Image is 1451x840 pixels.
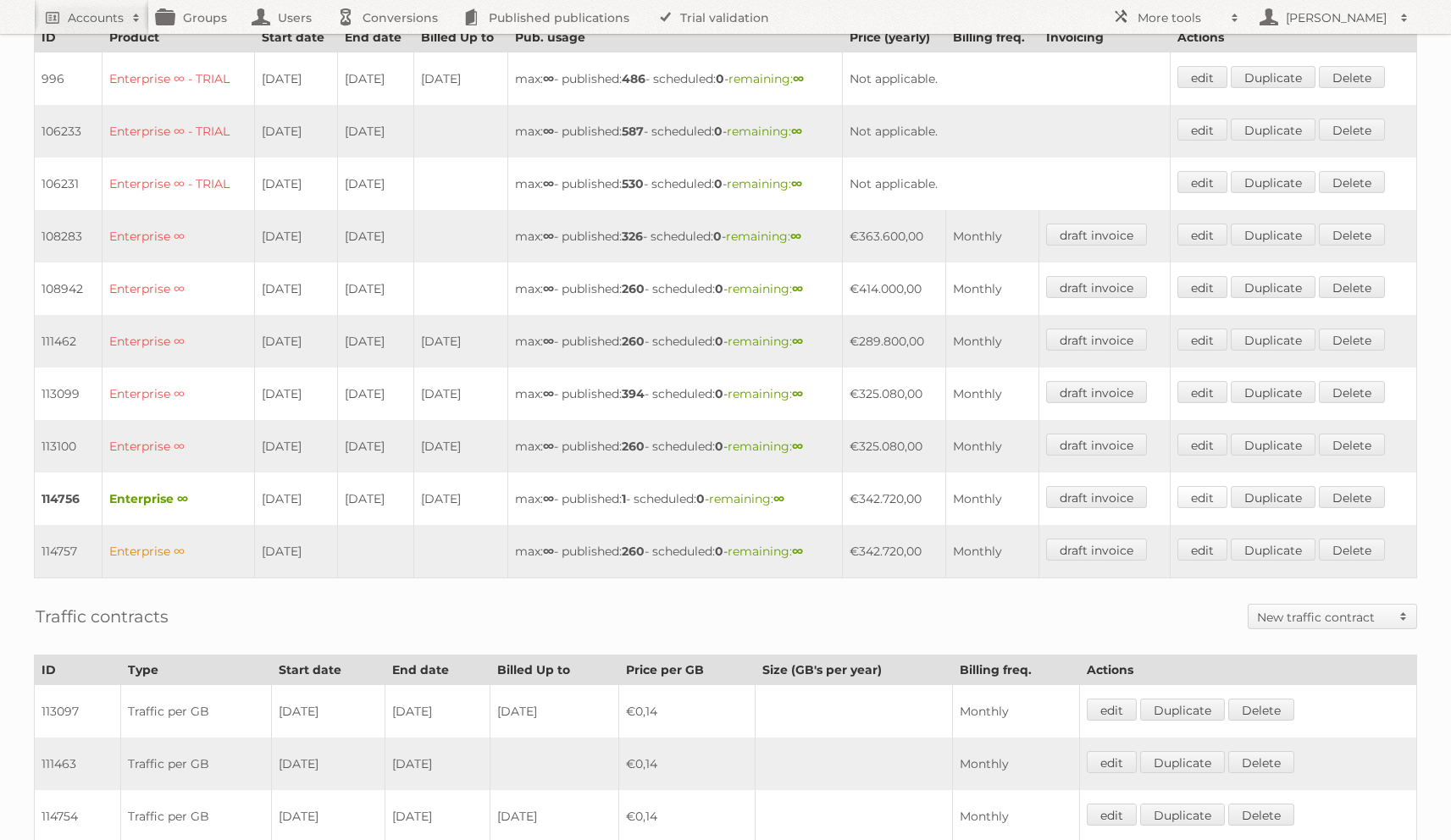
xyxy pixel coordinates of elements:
[1231,119,1315,141] a: Duplicate
[508,23,843,52] th: Pub. usage
[1177,66,1227,88] a: edit
[337,23,414,52] th: End date
[1319,329,1385,351] a: Delete
[791,176,802,191] strong: ∞
[842,23,945,52] th: Price (yearly)
[1087,751,1137,773] a: edit
[792,334,803,349] strong: ∞
[1319,381,1385,403] a: Delete
[68,9,124,26] h2: Accounts
[414,23,508,52] th: Billed Up to
[622,281,645,296] strong: 260
[618,685,755,738] td: €0,14
[842,262,945,315] td: €414.000,00
[952,738,1079,790] td: Monthly
[35,685,121,738] td: 113097
[35,315,102,367] td: 111462
[385,685,490,738] td: [DATE]
[414,472,508,525] td: [DATE]
[414,315,508,367] td: [DATE]
[1319,539,1385,561] a: Delete
[728,544,803,559] span: remaining:
[1228,804,1294,826] a: Delete
[952,655,1079,685] th: Billing freq.
[1231,381,1315,403] a: Duplicate
[508,367,843,420] td: max: - published: - scheduled: -
[726,229,801,244] span: remaining:
[1087,699,1137,721] a: edit
[508,525,843,578] td: max: - published: - scheduled: -
[842,420,945,472] td: €325.080,00
[254,23,337,52] th: Start date
[1231,539,1315,561] a: Duplicate
[508,472,843,525] td: max: - published: - scheduled: -
[35,52,102,106] td: 996
[842,157,1170,210] td: Not applicable.
[508,210,843,262] td: max: - published: - scheduled: -
[254,210,337,262] td: [DATE]
[622,124,644,139] strong: 587
[120,738,271,790] td: Traffic per GB
[337,157,414,210] td: [DATE]
[120,685,271,738] td: Traffic per GB
[792,386,803,401] strong: ∞
[1228,699,1294,721] a: Delete
[337,367,414,420] td: [DATE]
[1046,329,1147,351] a: draft invoice
[622,439,645,454] strong: 260
[35,157,102,210] td: 106231
[102,472,254,525] td: Enterprise ∞
[755,655,952,685] th: Size (GB's per year)
[709,491,784,506] span: remaining:
[715,439,723,454] strong: 0
[35,420,102,472] td: 113100
[102,525,254,578] td: Enterprise ∞
[728,281,803,296] span: remaining:
[35,738,121,790] td: 111463
[1177,434,1227,456] a: edit
[35,210,102,262] td: 108283
[618,655,755,685] th: Price per GB
[543,71,554,86] strong: ∞
[1046,224,1147,246] a: draft invoice
[715,386,723,401] strong: 0
[945,472,1038,525] td: Monthly
[945,315,1038,367] td: Monthly
[792,439,803,454] strong: ∞
[508,315,843,367] td: max: - published: - scheduled: -
[792,281,803,296] strong: ∞
[414,367,508,420] td: [DATE]
[543,386,554,401] strong: ∞
[1140,699,1225,721] a: Duplicate
[793,71,804,86] strong: ∞
[508,262,843,315] td: max: - published: - scheduled: -
[35,525,102,578] td: 114757
[1046,381,1147,403] a: draft invoice
[1177,486,1227,508] a: edit
[102,23,254,52] th: Product
[1046,539,1147,561] a: draft invoice
[792,544,803,559] strong: ∞
[622,491,626,506] strong: 1
[728,439,803,454] span: remaining:
[1177,329,1227,351] a: edit
[35,105,102,157] td: 106233
[696,491,705,506] strong: 0
[1231,486,1315,508] a: Duplicate
[414,420,508,472] td: [DATE]
[543,176,554,191] strong: ∞
[727,176,802,191] span: remaining:
[337,105,414,157] td: [DATE]
[842,210,945,262] td: €363.600,00
[1228,751,1294,773] a: Delete
[102,52,254,106] td: Enterprise ∞ - TRIAL
[715,334,723,349] strong: 0
[337,420,414,472] td: [DATE]
[102,262,254,315] td: Enterprise ∞
[1177,381,1227,403] a: edit
[945,23,1038,52] th: Billing freq.
[715,281,723,296] strong: 0
[414,52,508,106] td: [DATE]
[945,262,1038,315] td: Monthly
[622,386,645,401] strong: 394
